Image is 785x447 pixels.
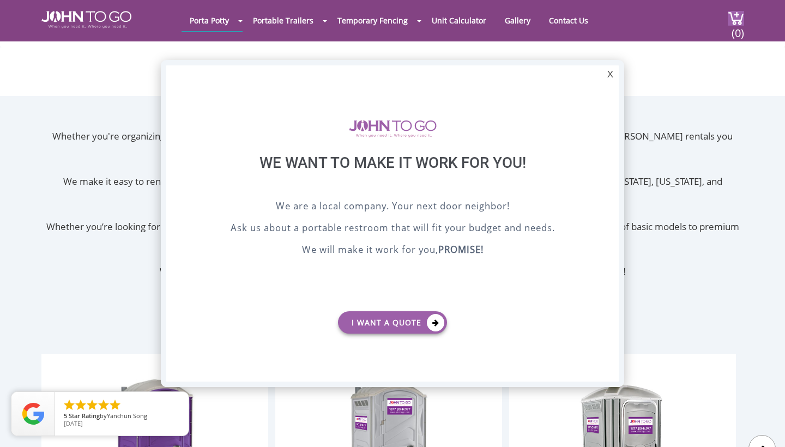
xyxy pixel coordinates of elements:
div: We want to make it work for you! [194,154,591,199]
b: PROMISE! [438,243,484,256]
li:  [63,398,76,412]
p: We will make it work for you, [194,243,591,259]
span: Star Rating [69,412,100,420]
img: Review Rating [22,403,44,425]
li:  [108,398,122,412]
li:  [97,398,110,412]
span: [DATE] [64,419,83,427]
span: by [64,413,180,420]
a: I want a Quote [338,311,447,334]
span: Yanchun Song [107,412,147,420]
li:  [86,398,99,412]
li:  [74,398,87,412]
p: Ask us about a portable restroom that will fit your budget and needs. [194,221,591,237]
div: X [602,65,619,84]
img: logo of viptogo [349,120,437,137]
p: We are a local company. Your next door neighbor! [194,199,591,215]
button: Live Chat [741,403,785,447]
span: 5 [64,412,67,420]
